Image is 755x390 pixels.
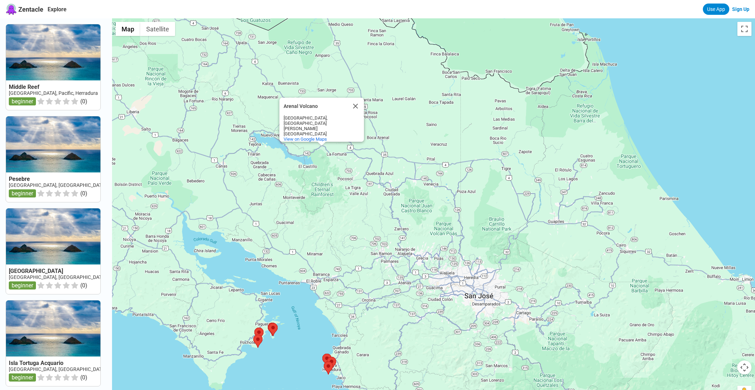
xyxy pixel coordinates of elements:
img: Zentacle logo [6,4,17,15]
a: Sign Up [732,6,749,12]
button: Show satellite imagery [140,22,175,36]
a: Zentacle logoZentacle [6,4,43,15]
button: Close [347,98,364,115]
span: Zentacle [18,6,43,13]
a: Explore [48,6,67,13]
div: Arenal Volcano [279,98,364,142]
button: Show street map [116,22,140,36]
div: [GEOGRAPHIC_DATA], [GEOGRAPHIC_DATA][PERSON_NAME] [284,115,347,131]
div: Arenal Volcano [284,104,347,109]
button: Toggle fullscreen view [737,22,751,36]
div: [GEOGRAPHIC_DATA] [284,131,347,136]
a: Use App [703,4,729,15]
button: Map camera controls [737,360,751,374]
a: View on Google Maps [284,136,327,142]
